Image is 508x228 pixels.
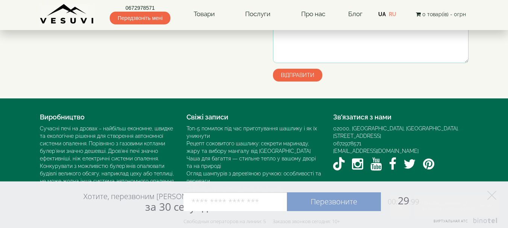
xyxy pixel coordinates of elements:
a: UA [378,11,386,17]
h4: Свіжі записи [187,113,322,121]
a: Топ-5 помилок під час приготування шашлику і як їх уникнути [187,125,317,139]
h4: Виробництво [40,113,175,121]
a: Блог [348,10,362,18]
div: 02000, [GEOGRAPHIC_DATA], [GEOGRAPHIC_DATA]. [STREET_ADDRESS] [333,125,469,140]
span: 0 товар(ів) - 0грн [422,11,466,17]
h4: Зв’язатися з нами [333,113,469,121]
a: Instagram VESUVI [352,155,363,174]
a: [EMAIL_ADDRESS][DOMAIN_NAME] [333,148,419,154]
a: Перезвоните [287,192,381,211]
a: Виртуальная АТС [429,218,499,228]
a: RU [389,11,396,17]
img: Завод VESUVI [40,4,94,24]
div: Сучасні печі на дровах – найбільш економне, швидке та екологічне рішення для створення автономної... [40,125,175,185]
span: 29 [381,193,419,207]
span: за 30 секунд? [145,199,212,214]
a: 0672978571 [333,140,361,146]
a: Facebook VESUVI [389,155,396,174]
a: YouTube VESUVI [370,155,382,174]
button: Відправити [273,69,322,82]
button: 0 товар(ів) - 0грн [414,10,468,18]
a: Twitter / X VESUVI [403,155,416,174]
a: TikTok VESUVI [333,155,345,174]
a: Товари [186,6,222,23]
span: 00: [388,197,398,207]
a: Послуги [238,6,278,23]
a: Огляд шампурів з дерев’яною ручкою: особливості та переваги [187,171,321,184]
div: Свободных операторов на линии: 5 Заказов звонков сегодня: 10+ [183,218,340,224]
span: :99 [409,197,419,207]
div: Хотите, перезвоним [PERSON_NAME] [83,192,212,213]
span: Передзвоніть мені [110,12,170,24]
a: Про нас [294,6,333,23]
a: Pinterest VESUVI [423,155,434,174]
a: Рецепт соковитого шашлику: секрети маринаду, жару та вибору мангалу від [GEOGRAPHIC_DATA] [187,140,311,154]
a: 0672978571 [110,4,170,12]
span: Виртуальная АТС [434,219,468,223]
a: Чаша для багаття — стильне тепло у вашому дворі та на природі [187,156,316,169]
